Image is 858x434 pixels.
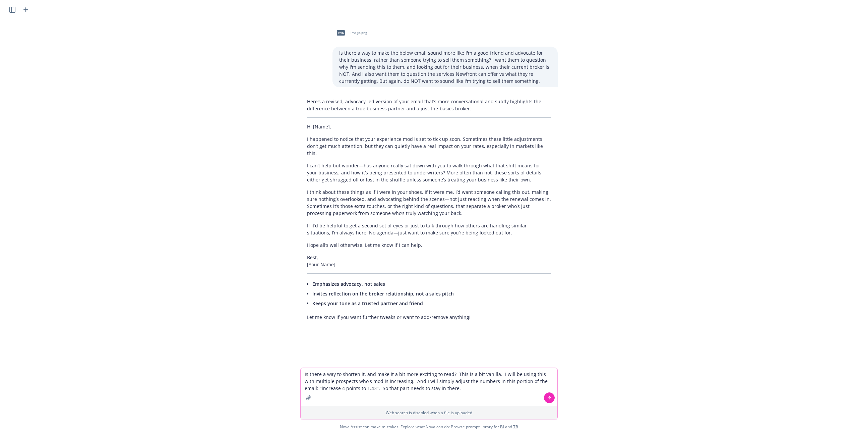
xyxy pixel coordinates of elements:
[307,222,551,236] p: If it’d be helpful to get a second set of eyes or just to talk through how others are handling si...
[307,123,551,130] p: Hi [Name],
[307,314,551,321] p: Let me know if you want further tweaks or want to add/remove anything!
[500,424,504,430] a: BI
[307,135,551,157] p: I happened to notice that your experience mod is set to tick up soon. Sometimes these little adju...
[312,300,423,307] span: Keeps your tone as a trusted partner and friend
[312,290,454,297] span: Invites reflection on the broker relationship, not a sales pitch
[312,281,385,287] span: Emphasizes advocacy, not sales
[307,188,551,217] p: I think about these things as if I were in your shoes. If it were me, I’d want someone calling th...
[305,410,553,416] p: Web search is disabled when a file is uploaded
[307,162,551,183] p: I can’t help but wonder—has anyone really sat down with you to walk through what that shift means...
[339,49,551,85] p: Is there a way to make the below email sound more like I'm a good friend and advocate for their b...
[3,420,855,434] span: Nova Assist can make mistakes. Explore what Nova can do: Browse prompt library for and
[301,368,557,406] textarea: Is there a way to shorten it, and make it a bit more exciting to read? This is a bit vanilla. I w...
[307,241,551,249] p: Hope all’s well otherwise. Let me know if I can help.
[351,31,367,35] span: image.png
[513,424,518,430] a: TR
[307,254,551,268] p: Best, [Your Name]
[307,98,551,112] p: Here’s a revised, advocacy-led version of your email that’s more conversational and subtly highli...
[337,30,345,35] span: png
[332,24,368,41] div: pngimage.png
